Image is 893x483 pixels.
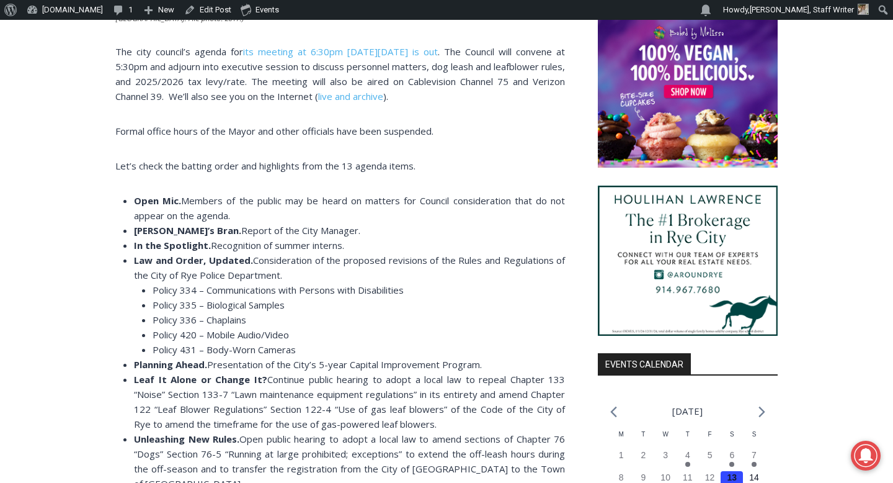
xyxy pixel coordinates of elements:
[241,224,360,237] span: Report of the City Manager.
[130,105,135,117] div: 4
[127,78,176,148] div: "the precise, almost orchestrated movements of cutting and assembling sushi and [PERSON_NAME] mak...
[727,472,737,482] time: 13
[686,431,690,438] span: T
[207,358,482,371] span: Presentation of the City’s 5-year Capital Improvement Program.
[729,450,734,460] time: 6
[721,430,743,449] div: Saturday
[134,373,267,386] b: Leaf It Alone or Change It?
[1,125,125,155] a: Open Tues. - Sun. [PHONE_NUMBER]
[383,90,388,102] span: ).
[730,431,734,438] span: S
[115,125,433,137] span: Formal office hours of the Mayor and other officials have been suspended.
[685,462,690,467] em: Has events
[672,403,703,420] li: [DATE]
[619,472,624,482] time: 8
[115,45,243,58] span: The city council’s agenda for
[153,284,404,296] span: Policy 334 – Communications with Persons with Disabilities
[610,406,617,418] a: Previous month
[153,343,296,356] span: Policy 431 – Body-Worn Cameras
[138,105,141,117] div: /
[729,462,734,467] em: Has events
[134,194,565,222] span: Members of the public may be heard on matters for Council consideration that do not appear on the...
[721,449,743,471] button: 6 Has events
[598,186,778,336] img: Houlihan Lawrence The #1 Brokerage in Rye City
[677,430,699,449] div: Thursday
[677,449,699,471] button: 4 Has events
[654,449,677,471] button: 3
[662,431,668,438] span: W
[743,449,765,471] button: 7 Has events
[134,433,239,445] b: Unleashing New Rules.
[134,239,211,251] b: In the Spotlight.
[708,450,713,460] time: 5
[660,472,670,482] time: 10
[313,1,586,120] div: "At the 10am stand-up meeting, each intern gets a chance to take [PERSON_NAME] and the other inte...
[752,450,757,460] time: 7
[641,450,646,460] time: 2
[654,430,677,449] div: Wednesday
[211,239,344,251] span: Recognition of summer interns.
[743,430,765,449] div: Sunday
[318,90,383,102] a: live and archive
[298,120,601,155] a: Intern @ [DOMAIN_NAME]
[699,449,721,471] button: 5
[633,449,655,471] button: 2
[750,5,854,14] span: [PERSON_NAME], Staff Writer
[619,450,624,460] time: 1
[144,105,150,117] div: 6
[130,37,166,102] div: Live Music
[663,450,668,460] time: 3
[858,4,869,15] img: (PHOTO: MyRye.com Summer 2023 intern Beatrice Larzul.)
[749,472,759,482] time: 14
[10,125,159,153] h4: [PERSON_NAME] Read Sanctuary Fall Fest: [DATE]
[4,128,122,175] span: Open Tues. - Sun. [PHONE_NUMBER]
[153,328,289,341] span: Policy 420 – Mobile Audio/Video
[699,430,721,449] div: Friday
[134,254,565,281] span: Consideration of the proposed revisions of the Rules and Regulations of the City of Rye Police De...
[752,462,757,467] em: Has events
[1,124,179,155] a: [PERSON_NAME] Read Sanctuary Fall Fest: [DATE]
[115,45,565,102] span: . The Council will convene at 5:30pm and adjourn into executive session to discuss personnel matt...
[115,160,415,172] span: Let’s check the batting order and highlights from the 13 agenda items.
[598,18,778,168] img: Baked by Melissa
[134,373,565,430] span: Continue public hearing to adopt a local law to repeal Chapter 133 “Noise” Section 133-7 “Lawn ma...
[705,472,715,482] time: 12
[134,358,207,371] b: Planning Ahead.
[752,431,757,438] span: S
[758,406,765,418] a: Next month
[610,449,633,471] button: 1
[641,431,645,438] span: T
[134,194,181,207] b: Open Mic.
[243,45,438,58] a: its meeting at 6:30pm [DATE][DATE] is out
[708,431,712,438] span: F
[153,314,246,326] span: Policy 336 – Chaplains
[324,124,575,151] span: Intern @ [DOMAIN_NAME]
[610,430,633,449] div: Monday
[134,254,253,266] b: Law and Order, Updated.
[683,472,693,482] time: 11
[134,224,241,237] b: [PERSON_NAME]’s Bran.
[598,353,691,374] h2: Events Calendar
[641,472,646,482] time: 9
[619,431,624,438] span: M
[685,450,690,460] time: 4
[633,430,655,449] div: Tuesday
[153,299,285,311] span: Policy 335 – Biological Samples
